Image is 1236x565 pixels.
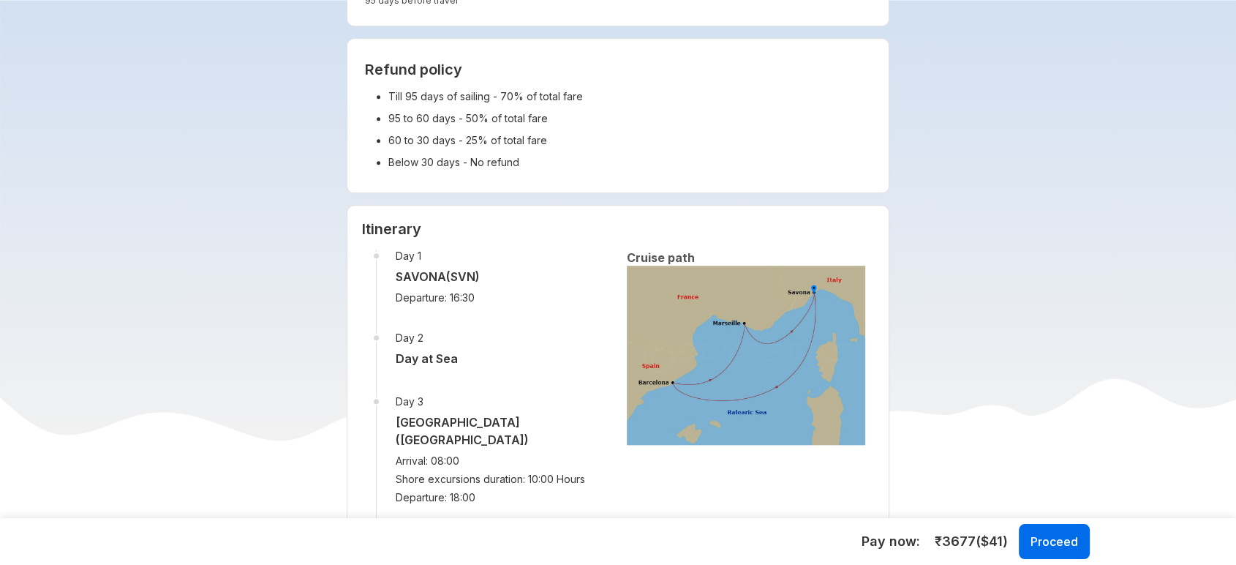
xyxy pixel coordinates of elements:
[396,473,609,485] span: Shore excursions duration: 10:00 Hours
[396,332,609,344] span: Day 2
[935,532,1008,551] span: ₹ 3677 ($ 41 )
[627,250,865,266] h6: Cruise path
[396,395,609,408] span: Day 3
[396,291,609,304] span: Departure: 16:30
[365,61,872,78] h2: Refund policy
[388,108,872,130] li: 95 to 60 days - 50% of total fare
[388,130,872,151] li: 60 to 30 days - 25% of total fare
[396,250,609,262] span: Day 1
[396,454,609,467] span: Arrival: 08:00
[388,151,872,173] li: Below 30 days - No refund
[388,86,872,108] li: Till 95 days of sailing - 70% of total fare
[862,533,920,550] h5: Pay now:
[396,491,609,504] span: Departure: 18:00
[396,350,609,367] h5: Day at Sea
[362,220,875,238] h3: Itinerary
[1019,524,1090,559] button: Proceed
[396,414,609,449] h5: [GEOGRAPHIC_DATA] ([GEOGRAPHIC_DATA])
[396,268,609,285] h5: SAVONA (SVN)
